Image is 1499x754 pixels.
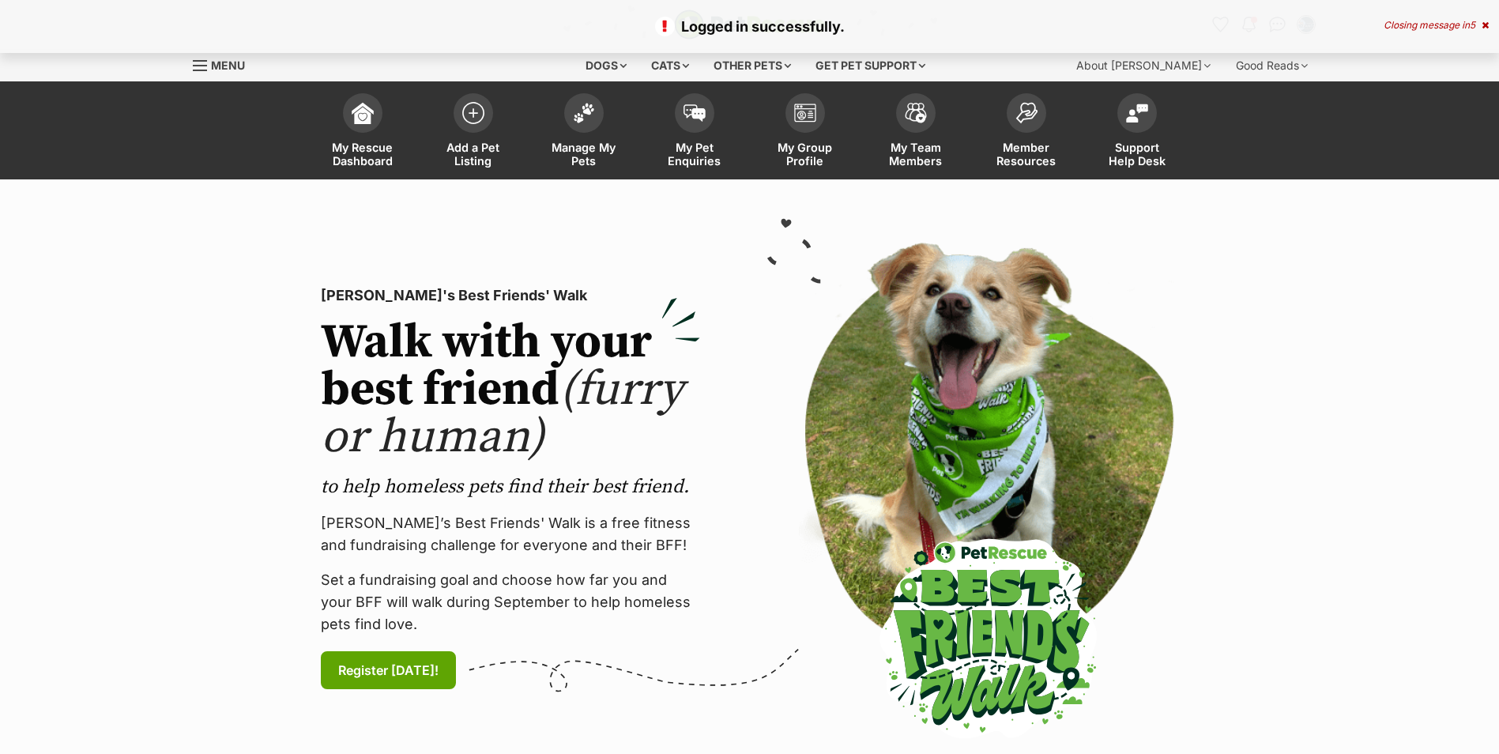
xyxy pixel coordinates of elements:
img: group-profile-icon-3fa3cf56718a62981997c0bc7e787c4b2cf8bcc04b72c1350f741eb67cf2f40e.svg [794,104,816,123]
img: help-desk-icon-fdf02630f3aa405de69fd3d07c3f3aa587a6932b1a1747fa1d2bba05be0121f9.svg [1126,104,1148,123]
img: manage-my-pets-icon-02211641906a0b7f246fdf0571729dbe1e7629f14944591b6c1af311fb30b64b.svg [573,103,595,123]
span: Register [DATE]! [338,661,439,680]
span: My Rescue Dashboard [327,141,398,168]
span: (furry or human) [321,360,684,467]
div: Cats [640,50,700,81]
a: My Team Members [861,85,971,179]
img: dashboard-icon-eb2f2d2d3e046f16d808141f083e7271f6b2e854fb5c12c21221c1fb7104beca.svg [352,102,374,124]
a: Register [DATE]! [321,651,456,689]
a: Member Resources [971,85,1082,179]
a: My Group Profile [750,85,861,179]
div: Dogs [574,50,638,81]
span: Add a Pet Listing [438,141,509,168]
img: pet-enquiries-icon-7e3ad2cf08bfb03b45e93fb7055b45f3efa6380592205ae92323e6603595dc1f.svg [684,104,706,122]
div: About [PERSON_NAME] [1065,50,1222,81]
div: Good Reads [1225,50,1319,81]
a: My Rescue Dashboard [307,85,418,179]
img: add-pet-listing-icon-0afa8454b4691262ce3f59096e99ab1cd57d4a30225e0717b998d2c9b9846f56.svg [462,102,484,124]
a: Add a Pet Listing [418,85,529,179]
img: member-resources-icon-8e73f808a243e03378d46382f2149f9095a855e16c252ad45f914b54edf8863c.svg [1015,102,1038,123]
a: Support Help Desk [1082,85,1192,179]
p: Set a fundraising goal and choose how far you and your BFF will walk during September to help hom... [321,569,700,635]
h2: Walk with your best friend [321,319,700,462]
a: Manage My Pets [529,85,639,179]
span: My Pet Enquiries [659,141,730,168]
a: Menu [193,50,256,78]
img: team-members-icon-5396bd8760b3fe7c0b43da4ab00e1e3bb1a5d9ba89233759b79545d2d3fc5d0d.svg [905,103,927,123]
span: My Group Profile [770,141,841,168]
span: Menu [211,58,245,72]
div: Get pet support [804,50,936,81]
p: to help homeless pets find their best friend. [321,474,700,500]
p: [PERSON_NAME]'s Best Friends' Walk [321,285,700,307]
span: My Team Members [880,141,951,168]
span: Manage My Pets [548,141,620,168]
span: Member Resources [991,141,1062,168]
p: [PERSON_NAME]’s Best Friends' Walk is a free fitness and fundraising challenge for everyone and t... [321,512,700,556]
span: Support Help Desk [1102,141,1173,168]
div: Other pets [702,50,802,81]
a: My Pet Enquiries [639,85,750,179]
